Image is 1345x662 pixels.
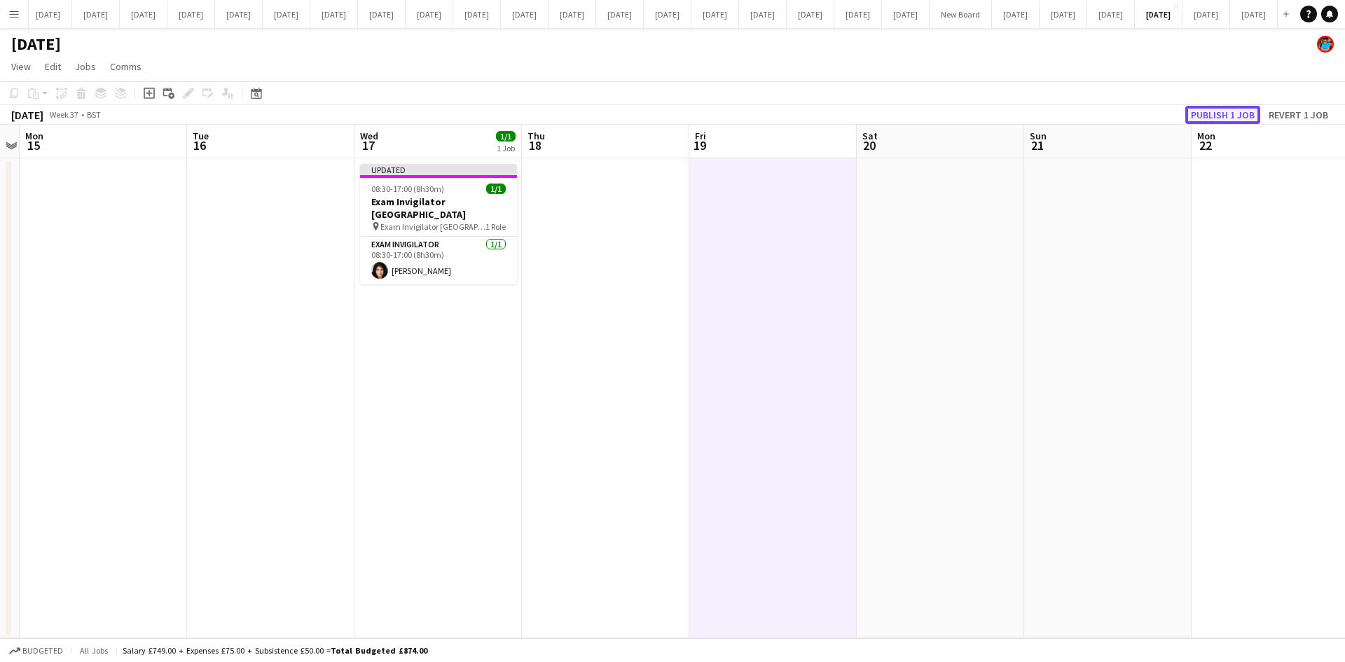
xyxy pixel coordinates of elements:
span: Thu [527,130,545,142]
button: [DATE] [1135,1,1182,28]
span: Wed [360,130,378,142]
h3: Exam Invigilator [GEOGRAPHIC_DATA] [360,195,517,221]
a: Edit [39,57,67,76]
span: 19 [693,137,706,153]
div: Salary £749.00 + Expenses £75.00 + Subsistence £50.00 = [123,645,427,656]
span: Sat [862,130,878,142]
button: [DATE] [739,1,787,28]
button: [DATE] [882,1,930,28]
button: [DATE] [167,1,215,28]
button: [DATE] [501,1,549,28]
a: Jobs [69,57,102,76]
button: [DATE] [1087,1,1135,28]
button: [DATE] [596,1,644,28]
span: Edit [45,60,61,73]
span: 20 [860,137,878,153]
span: Exam Invigilator [GEOGRAPHIC_DATA] [380,221,485,232]
button: [DATE] [215,1,263,28]
button: [DATE] [310,1,358,28]
span: Week 37 [46,109,81,120]
button: [DATE] [120,1,167,28]
button: [DATE] [834,1,882,28]
span: Mon [1197,130,1215,142]
span: 1 Role [485,221,506,232]
span: 1/1 [486,184,506,194]
span: Budgeted [22,646,63,656]
h1: [DATE] [11,34,61,55]
button: Revert 1 job [1263,106,1334,124]
app-job-card: Updated08:30-17:00 (8h30m)1/1Exam Invigilator [GEOGRAPHIC_DATA] Exam Invigilator [GEOGRAPHIC_DATA... [360,164,517,284]
span: 1/1 [496,131,516,142]
button: [DATE] [453,1,501,28]
span: Comms [110,60,142,73]
button: [DATE] [992,1,1040,28]
a: Comms [104,57,147,76]
button: [DATE] [263,1,310,28]
div: 1 Job [497,143,515,153]
button: [DATE] [644,1,691,28]
button: Publish 1 job [1185,106,1260,124]
span: 16 [191,137,209,153]
button: [DATE] [1230,1,1278,28]
button: [DATE] [25,1,72,28]
span: 21 [1028,137,1047,153]
span: View [11,60,31,73]
app-user-avatar: Oscar Peck [1317,36,1334,53]
button: [DATE] [1182,1,1230,28]
span: Tue [193,130,209,142]
span: 17 [358,137,378,153]
button: [DATE] [406,1,453,28]
span: 22 [1195,137,1215,153]
app-card-role: Exam Invigilator1/108:30-17:00 (8h30m)[PERSON_NAME] [360,237,517,284]
span: Jobs [75,60,96,73]
span: 18 [525,137,545,153]
button: Budgeted [7,643,65,658]
button: [DATE] [549,1,596,28]
button: New Board [930,1,992,28]
button: [DATE] [787,1,834,28]
div: Updated [360,164,517,175]
span: Mon [25,130,43,142]
div: [DATE] [11,108,43,122]
button: [DATE] [691,1,739,28]
span: Total Budgeted £874.00 [331,645,427,656]
span: 15 [23,137,43,153]
button: [DATE] [358,1,406,28]
span: Sun [1030,130,1047,142]
span: 08:30-17:00 (8h30m) [371,184,444,194]
span: Fri [695,130,706,142]
a: View [6,57,36,76]
button: [DATE] [72,1,120,28]
span: All jobs [77,645,111,656]
button: [DATE] [1040,1,1087,28]
div: BST [87,109,101,120]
